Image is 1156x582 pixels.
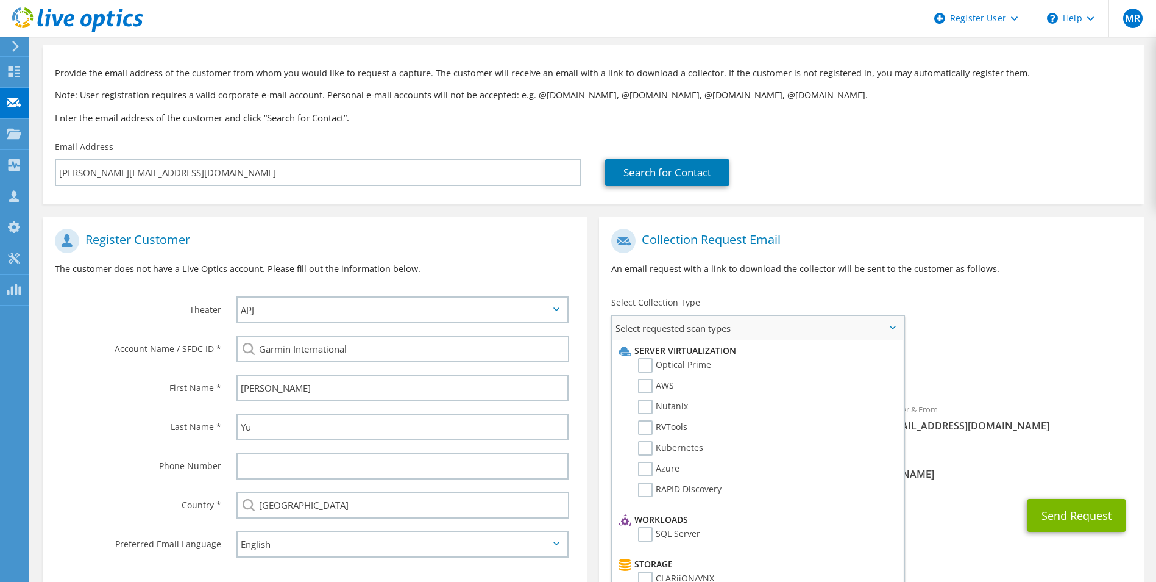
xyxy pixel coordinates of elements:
label: Account Name / SFDC ID * [55,336,221,355]
div: To [599,397,871,439]
li: Workloads [615,512,896,527]
div: CC & Reply To [599,445,1143,487]
p: The customer does not have a Live Optics account. Please fill out the information below. [55,262,575,276]
label: Optical Prime [638,358,711,373]
p: Note: User registration requires a valid corporate e-mail account. Personal e-mail accounts will ... [55,88,1132,102]
label: Theater [55,296,221,316]
p: Provide the email address of the customer from whom you would like to request a capture. The cust... [55,66,1132,80]
label: Azure [638,462,679,476]
span: [EMAIL_ADDRESS][DOMAIN_NAME] [884,419,1132,433]
h1: Register Customer [55,229,569,253]
span: Select requested scan types [612,316,902,340]
label: Select Collection Type [611,296,700,309]
span: MR [1123,9,1143,28]
a: Search for Contact [605,159,729,186]
h3: Enter the email address of the customer and click “Search for Contact”. [55,111,1132,124]
label: First Name * [55,375,221,394]
label: Last Name * [55,414,221,433]
label: SQL Server [638,527,700,542]
label: Nutanix [638,400,688,414]
div: Requested Collections [599,345,1143,390]
svg: \n [1047,13,1058,24]
label: Phone Number [55,453,221,472]
label: Kubernetes [638,441,703,456]
label: Country * [55,492,221,511]
label: RVTools [638,420,687,435]
label: AWS [638,379,674,393]
p: An email request with a link to download the collector will be sent to the customer as follows. [611,262,1131,276]
label: Email Address [55,141,113,153]
label: Preferred Email Language [55,531,221,550]
li: Server Virtualization [615,343,896,358]
h1: Collection Request Email [611,229,1125,253]
label: RAPID Discovery [638,483,722,497]
button: Send Request [1027,499,1126,532]
li: Storage [615,557,896,572]
div: Sender & From [871,397,1144,439]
